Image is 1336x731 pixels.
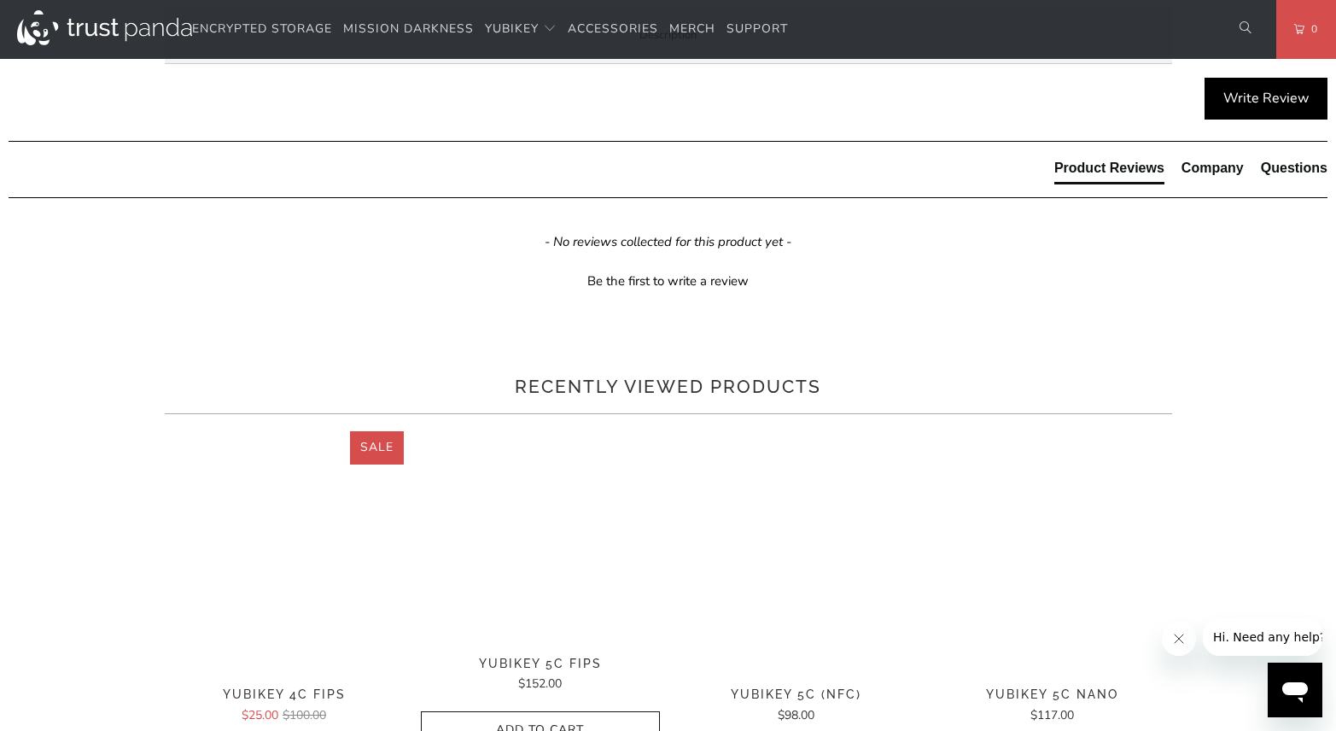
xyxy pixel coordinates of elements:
[17,10,192,45] img: Trust Panda Australia
[726,20,788,37] span: Support
[677,687,916,725] a: YubiKey 5C (NFC) $98.00
[192,9,788,50] nav: Translation missing: en.navigation.header.main_nav
[1054,159,1164,178] div: Product Reviews
[165,687,404,725] a: YubiKey 4C FIPS $25.00$100.00
[283,707,326,723] span: $100.00
[165,687,404,702] span: YubiKey 4C FIPS
[360,439,394,455] span: Sale
[1181,159,1244,178] div: Company
[568,20,658,37] span: Accessories
[485,9,557,50] summary: YubiKey
[669,9,715,50] a: Merch
[9,268,1327,290] div: Be the first to write a review
[587,272,749,290] div: Be the first to write a review
[165,373,1172,401] h2: Recently viewed products
[568,9,658,50] a: Accessories
[518,675,562,692] span: $152.00
[677,687,916,702] span: YubiKey 5C (NFC)
[545,233,791,251] em: - No reviews collected for this product yet -
[1261,159,1327,178] div: Questions
[192,9,332,50] a: Encrypted Storage
[242,707,278,723] span: $25.00
[421,657,660,694] a: YubiKey 5C FIPS $152.00
[1054,159,1327,193] div: Reviews Tabs
[933,687,1172,702] span: YubiKey 5C Nano
[933,687,1172,725] a: YubiKey 5C Nano $117.00
[726,9,788,50] a: Support
[1205,78,1327,120] div: Write Review
[1162,622,1196,656] iframe: Close message
[485,20,539,37] span: YubiKey
[1268,663,1322,717] iframe: Button to launch messaging window
[343,20,474,37] span: Mission Darkness
[10,12,123,26] span: Hi. Need any help?
[343,9,474,50] a: Mission Darkness
[192,20,332,37] span: Encrypted Storage
[421,657,660,671] span: YubiKey 5C FIPS
[1304,20,1318,38] span: 0
[1203,618,1322,656] iframe: Message from company
[669,20,715,37] span: Merch
[778,707,814,723] span: $98.00
[1030,707,1074,723] span: $117.00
